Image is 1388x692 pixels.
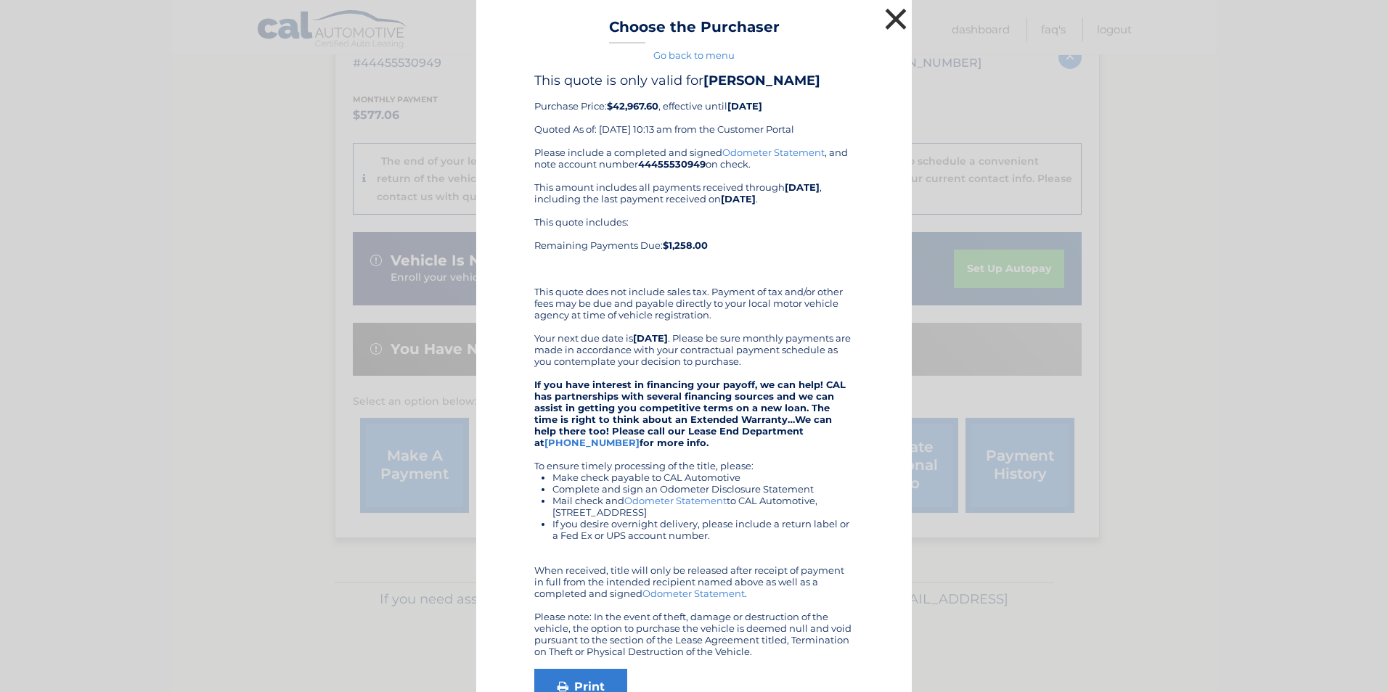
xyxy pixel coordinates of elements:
[703,73,820,88] b: [PERSON_NAME]
[721,193,756,205] b: [DATE]
[785,181,820,193] b: [DATE]
[534,379,846,448] strong: If you have interest in financing your payoff, we can help! CAL has partnerships with several fin...
[607,100,658,112] b: $42,967.60
[544,437,640,448] a: [PHONE_NUMBER]
[727,100,762,112] b: [DATE]
[653,49,735,61] a: Go back to menu
[534,73,854,88] h4: This quote is only valid for
[609,18,780,44] h3: Choose the Purchaser
[552,471,854,483] li: Make check payable to CAL Automotive
[633,332,668,344] b: [DATE]
[722,147,825,158] a: Odometer Statement
[552,495,854,518] li: Mail check and to CAL Automotive, [STREET_ADDRESS]
[552,483,854,495] li: Complete and sign an Odometer Disclosure Statement
[534,73,854,147] div: Purchase Price: , effective until Quoted As of: [DATE] 10:13 am from the Customer Portal
[638,158,706,170] b: 44455530949
[624,495,727,506] a: Odometer Statement
[534,147,854,657] div: Please include a completed and signed , and note account number on check. This amount includes al...
[642,588,745,599] a: Odometer Statement
[534,216,854,274] div: This quote includes: Remaining Payments Due:
[881,4,910,33] button: ×
[552,518,854,541] li: If you desire overnight delivery, please include a return label or a Fed Ex or UPS account number.
[663,239,708,251] b: $1,258.00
